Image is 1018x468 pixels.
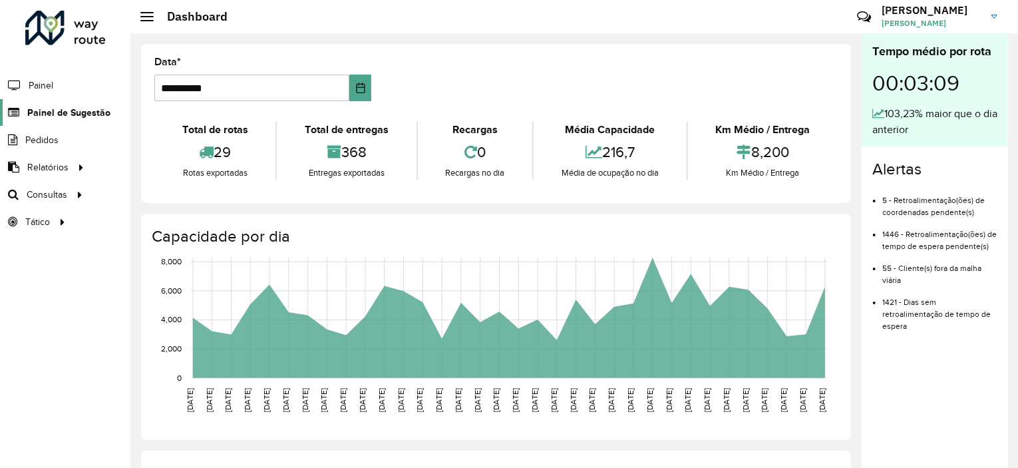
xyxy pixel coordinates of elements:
div: Recargas no dia [421,166,529,180]
text: [DATE] [339,388,347,412]
h3: [PERSON_NAME] [882,4,981,17]
div: Total de entregas [280,122,413,138]
span: Painel de Sugestão [27,106,110,120]
text: [DATE] [818,388,826,412]
div: Média de ocupação no dia [537,166,683,180]
text: [DATE] [569,388,578,412]
text: [DATE] [588,388,597,412]
span: Relatórios [27,160,69,174]
text: [DATE] [741,388,750,412]
text: 4,000 [161,316,182,324]
text: [DATE] [684,388,693,412]
text: [DATE] [665,388,673,412]
text: [DATE] [530,388,539,412]
text: [DATE] [186,388,194,412]
text: [DATE] [492,388,501,412]
text: [DATE] [262,388,271,412]
text: [DATE] [301,388,309,412]
text: [DATE] [703,388,711,412]
text: [DATE] [798,388,807,412]
text: [DATE] [224,388,232,412]
text: 2,000 [161,344,182,353]
text: [DATE] [626,388,635,412]
text: [DATE] [511,388,520,412]
h2: Dashboard [154,9,228,24]
a: Contato Rápido [850,3,878,31]
li: 1446 - Retroalimentação(ões) de tempo de espera pendente(s) [882,218,997,252]
li: 55 - Cliente(s) fora da malha viária [882,252,997,286]
text: 6,000 [161,286,182,295]
text: [DATE] [397,388,405,412]
text: 0 [177,373,182,382]
text: [DATE] [761,388,769,412]
text: [DATE] [473,388,482,412]
button: Choose Date [349,75,372,101]
div: Total de rotas [158,122,272,138]
text: 8,000 [161,257,182,266]
text: [DATE] [454,388,462,412]
text: [DATE] [434,388,443,412]
div: Km Médio / Entrega [691,166,834,180]
text: [DATE] [377,388,386,412]
span: [PERSON_NAME] [882,17,981,29]
div: 0 [421,138,529,166]
text: [DATE] [205,388,214,412]
li: 1421 - Dias sem retroalimentação de tempo de espera [882,286,997,332]
text: [DATE] [243,388,252,412]
text: [DATE] [645,388,654,412]
h4: Alertas [872,160,997,179]
li: 5 - Retroalimentação(ões) de coordenadas pendente(s) [882,184,997,218]
text: [DATE] [607,388,615,412]
label: Data [154,54,181,70]
text: [DATE] [281,388,290,412]
div: Recargas [421,122,529,138]
h4: Capacidade por dia [152,227,838,246]
span: Tático [25,215,50,229]
span: Consultas [27,188,67,202]
div: Tempo médio por rota [872,43,997,61]
text: [DATE] [319,388,328,412]
div: Km Médio / Entrega [691,122,834,138]
div: Média Capacidade [537,122,683,138]
div: 29 [158,138,272,166]
span: Pedidos [25,133,59,147]
div: 368 [280,138,413,166]
text: [DATE] [415,388,424,412]
text: [DATE] [358,388,367,412]
div: 216,7 [537,138,683,166]
div: 103,23% maior que o dia anterior [872,106,997,138]
div: Rotas exportadas [158,166,272,180]
div: Entregas exportadas [280,166,413,180]
text: [DATE] [722,388,731,412]
span: Painel [29,79,53,93]
text: [DATE] [550,388,558,412]
div: 8,200 [691,138,834,166]
text: [DATE] [780,388,788,412]
div: 00:03:09 [872,61,997,106]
